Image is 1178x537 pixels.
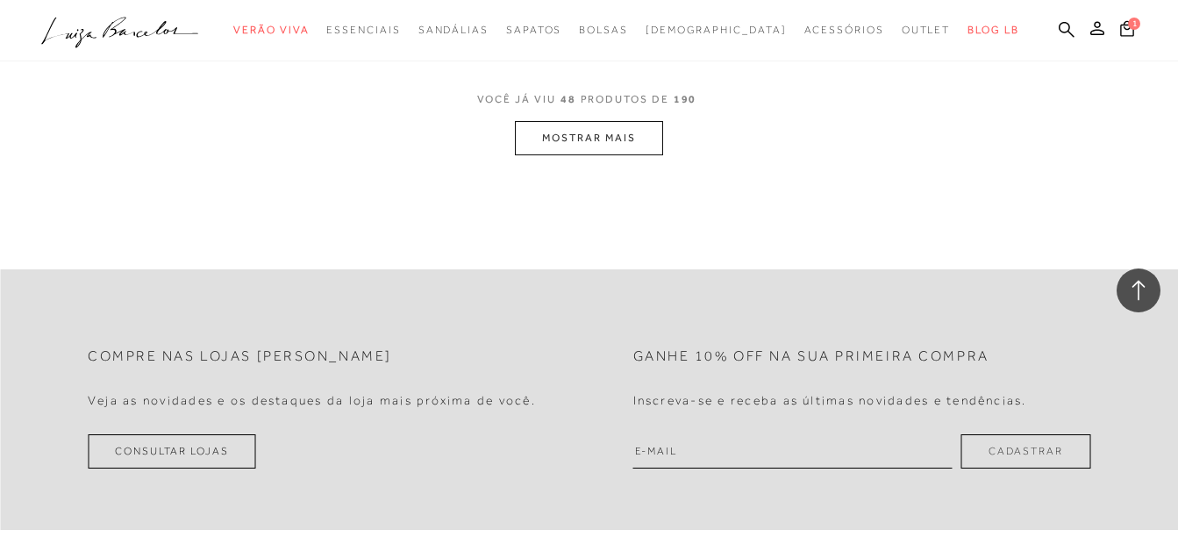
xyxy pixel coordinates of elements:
[646,24,787,36] span: [DEMOGRAPHIC_DATA]
[418,24,489,36] span: Sandálias
[902,14,951,47] a: noSubCategoriesText
[902,24,951,36] span: Outlet
[418,14,489,47] a: noSubCategoriesText
[88,393,536,408] h4: Veja as novidades e os destaques da loja mais próxima de você.
[515,121,662,155] button: MOSTRAR MAIS
[633,434,953,469] input: E-mail
[674,93,697,105] span: 190
[506,24,561,36] span: Sapatos
[1115,19,1139,43] button: 1
[233,24,309,36] span: Verão Viva
[506,14,561,47] a: noSubCategoriesText
[326,24,400,36] span: Essenciais
[967,14,1018,47] a: BLOG LB
[233,14,309,47] a: noSubCategoriesText
[477,93,702,105] span: VOCÊ JÁ VIU PRODUTOS DE
[560,93,576,105] span: 48
[326,14,400,47] a: noSubCategoriesText
[88,434,256,469] a: Consultar Lojas
[967,24,1018,36] span: BLOG LB
[633,393,1027,408] h4: Inscreva-se e receba as últimas novidades e tendências.
[579,24,628,36] span: Bolsas
[633,348,989,365] h2: Ganhe 10% off na sua primeira compra
[804,14,884,47] a: noSubCategoriesText
[646,14,787,47] a: noSubCategoriesText
[1128,18,1140,30] span: 1
[88,348,392,365] h2: Compre nas lojas [PERSON_NAME]
[804,24,884,36] span: Acessórios
[579,14,628,47] a: noSubCategoriesText
[961,434,1090,469] button: Cadastrar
